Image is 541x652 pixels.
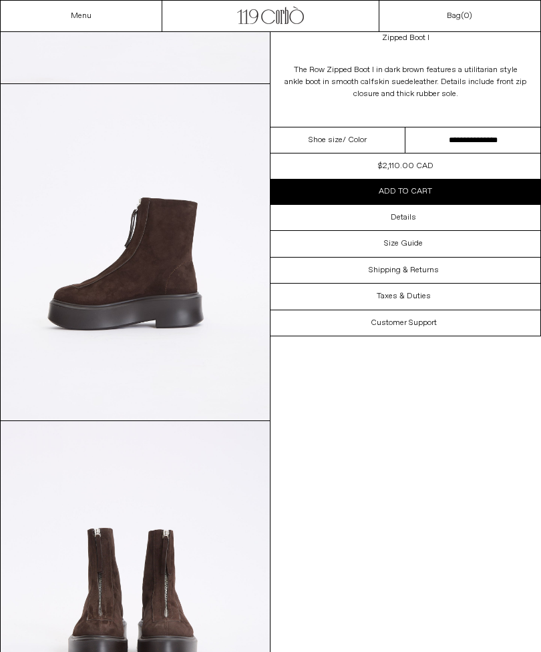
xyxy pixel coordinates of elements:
a: Menu [71,11,92,21]
h3: Shipping & Returns [369,266,439,275]
span: 0 [464,11,469,21]
a: Bag() [447,10,472,22]
div: $2,110.00 CAD [378,160,433,172]
h3: Taxes & Duties [377,292,431,301]
div: Zipped Boot I [382,32,429,44]
h3: Size Guide [384,239,423,248]
p: The Row Zipped Boot I in dark brown features a u [284,57,527,107]
h3: Details [391,213,416,222]
h3: Customer Support [371,318,437,328]
span: ) [464,11,472,21]
span: Add to cart [379,186,432,197]
span: Shoe size [309,134,343,146]
img: Corbo-09-09-2516471copy_1800x1800.jpg [1,84,270,420]
span: leather. Details include front zip closure and thick rubber sole. [353,77,527,99]
span: / Color [343,134,367,146]
button: Add to cart [270,179,540,204]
